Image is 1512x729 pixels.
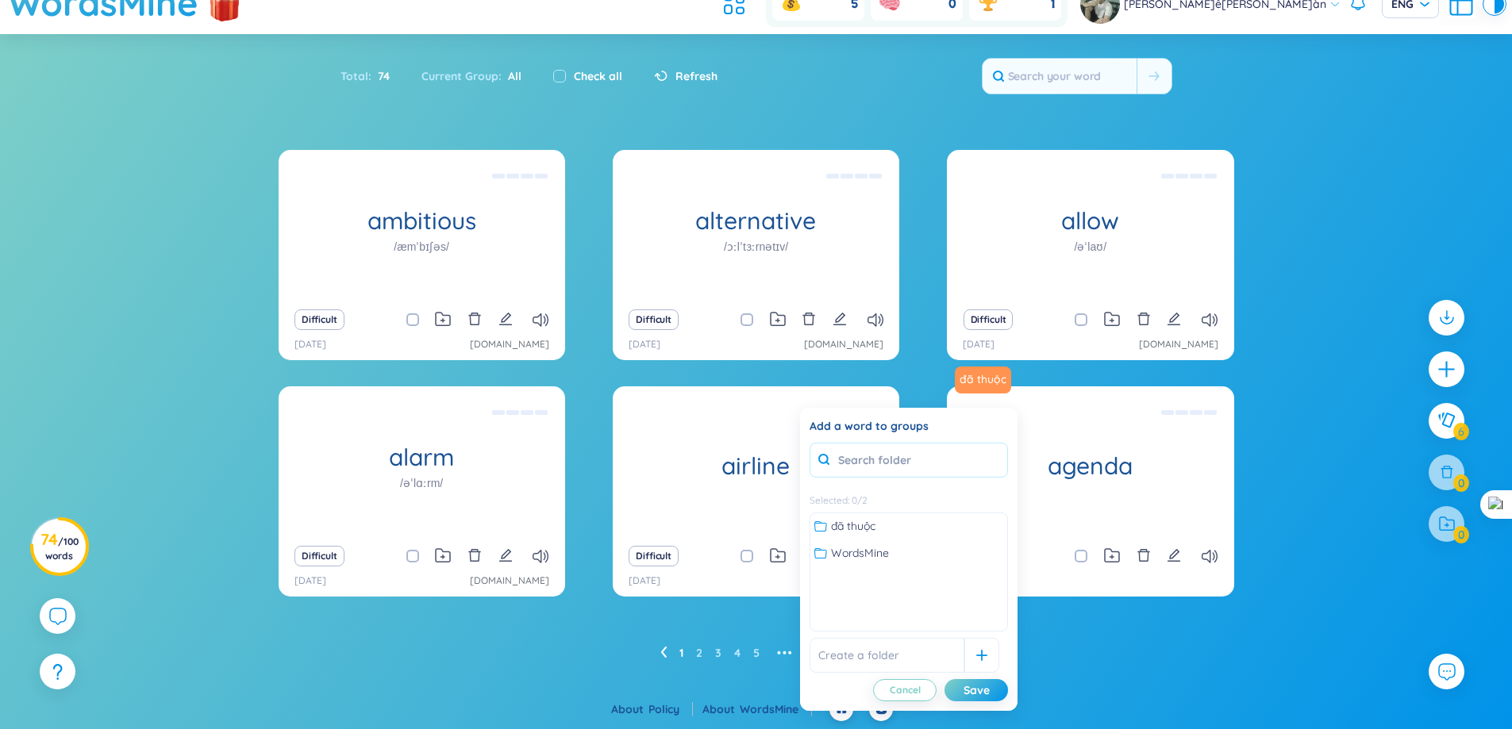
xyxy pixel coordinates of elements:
div: Total : [340,59,406,93]
button: edit [1167,309,1181,331]
div: Current Group : [406,59,537,93]
button: delete [802,309,816,331]
h1: /ɔːlˈtɜːrnətɪv/ [724,238,788,255]
div: About [611,700,693,718]
span: edit [833,312,847,326]
a: [DOMAIN_NAME] [470,337,549,352]
span: plus [1437,359,1456,379]
label: Check all [574,67,622,85]
span: delete [1137,312,1151,326]
a: đã thuộc [955,366,1018,393]
h1: alarm [279,443,565,471]
a: WordsMine [740,702,812,716]
button: edit [498,545,513,567]
a: 4 [734,641,741,665]
span: All [502,69,521,83]
a: Policy [648,702,693,716]
a: 2 [696,641,702,665]
span: / 100 words [45,535,79,562]
span: edit [1167,548,1181,562]
button: Difficult [294,309,344,330]
h3: 74 [40,533,79,562]
span: edit [498,312,513,326]
li: Previous Page [660,640,667,666]
p: [DATE] [629,574,660,589]
div: About [702,700,812,718]
button: edit [833,309,847,331]
p: [DATE] [294,574,326,589]
li: 3 [715,640,721,666]
h1: agenda [947,452,1233,480]
button: Difficult [629,309,679,330]
button: delete [1137,309,1151,331]
button: delete [467,545,482,567]
h1: alternative [613,207,899,235]
span: ••• [772,640,798,666]
div: Selected : 0 / 2 [810,493,868,508]
span: 74 [371,67,390,85]
span: delete [467,548,482,562]
span: đã thuộc [831,517,875,535]
h1: allow [947,207,1233,235]
span: WordsMine [831,544,889,562]
p: [DATE] [629,337,660,352]
div: Add a word to groups [810,417,1008,435]
h1: /æmˈbɪʃəs/ [394,238,449,255]
h1: /əˈlɑːrm/ [400,474,443,492]
a: [DOMAIN_NAME] [470,574,549,589]
span: edit [1167,312,1181,326]
span: Refresh [675,67,718,85]
div: Save [964,681,990,699]
li: 2 [696,640,702,666]
span: delete [1137,548,1151,562]
a: 5 [753,641,760,665]
span: Cancel [890,684,921,696]
button: Cancel [873,679,937,701]
a: [DOMAIN_NAME] [804,337,883,352]
a: 3 [715,641,721,665]
p: [DATE] [294,337,326,352]
input: Create a folder [810,638,964,673]
button: Difficult [294,546,344,566]
li: 5 [753,640,760,666]
a: đã thuộc [953,371,1013,387]
input: Search your word [983,59,1137,94]
span: edit [498,548,513,562]
span: delete [467,312,482,326]
button: edit [498,309,513,331]
h1: /əˈlaʊ/ [1074,238,1106,255]
button: Difficult [629,546,679,566]
h1: ambitious [279,207,565,235]
button: Difficult [964,309,1014,330]
input: Search folder [810,443,1008,478]
span: delete [802,312,816,326]
button: delete [467,309,482,331]
p: [DATE] [963,337,995,352]
button: edit [1167,545,1181,567]
a: 1 [679,641,683,665]
li: Next 5 Pages [772,640,798,666]
button: Save [945,679,1008,701]
li: 1 [679,640,683,666]
a: [DOMAIN_NAME] [1139,337,1218,352]
button: delete [1137,545,1151,567]
h1: airline [613,452,899,480]
li: 4 [734,640,741,666]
